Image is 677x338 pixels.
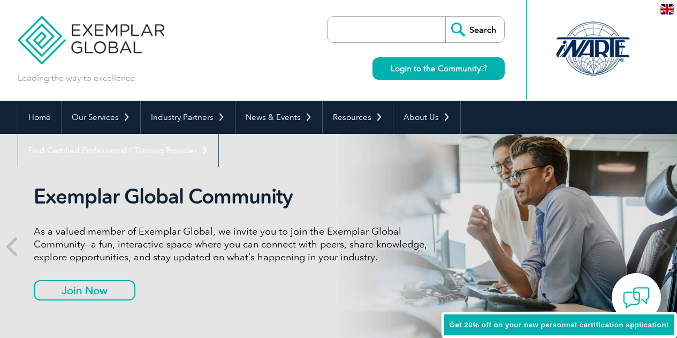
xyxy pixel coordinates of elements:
a: Login to the Community [372,57,505,80]
a: About Us [393,101,460,134]
a: Industry Partners [141,101,235,134]
p: Leading the way to excellence [18,72,135,84]
p: As a valued member of Exemplar Global, we invite you to join the Exemplar Global Community—a fun,... [34,225,435,264]
a: Find Certified Professional / Training Provider [18,134,218,167]
img: contact-chat.png [623,284,650,311]
img: open_square.png [481,65,486,71]
a: Join Now [34,280,135,301]
a: News & Events [235,101,322,134]
h2: Exemplar Global Community [34,184,435,209]
a: Our Services [62,101,140,134]
a: Home [18,101,61,134]
a: Resources [323,101,393,134]
img: en [660,4,674,14]
input: Search [445,17,504,42]
span: Get 20% off on your new personnel certification application! [450,321,669,329]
